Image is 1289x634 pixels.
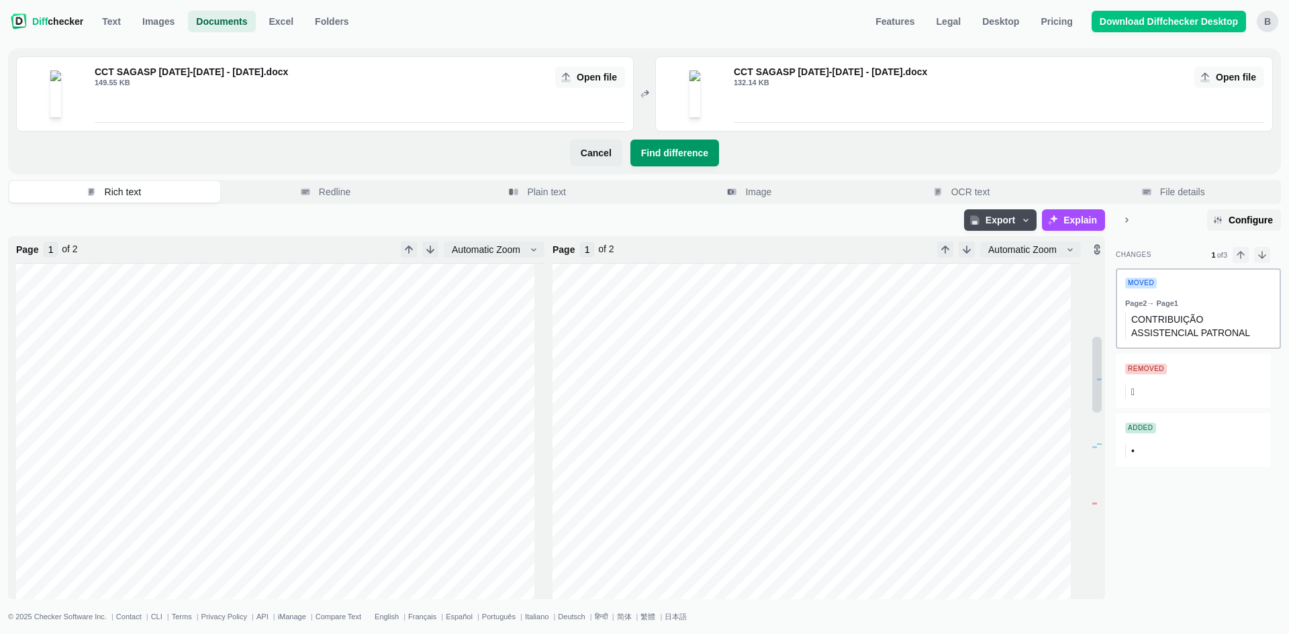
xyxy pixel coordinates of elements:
span: Desktop [980,15,1022,28]
tspan: ano [998,286,1018,297]
button: Redline [222,181,432,203]
tspan: de [589,286,604,297]
span: Pricing [1038,15,1075,28]
span: Open file [1213,70,1259,84]
tspan: de [644,305,658,316]
tspan: À [589,455,598,466]
tspan: IPCA [733,324,758,335]
span: Plain text [524,185,569,199]
a: Excel [261,11,302,32]
span: Cancel [578,146,614,160]
button: Find difference [630,140,719,166]
span: Legal [934,15,964,28]
a: Images [134,11,183,32]
a: Documents [188,11,255,32]
label: left document upload [555,66,625,88]
span: CONTRIBUIÇÃO ASSISTENCIAL PATRONAL [1131,314,1250,338]
button: Explain [1042,209,1105,231]
a: Features [867,11,922,32]
img: 345b0ab9-3387-4bb0-9e8e-5b3baf1e36cd [50,70,61,117]
tspan: esclarecimentos. [727,455,813,466]
span: Excel [267,15,297,28]
tspan: Preços [870,324,904,335]
tspan: de [884,380,898,390]
span: Open file [574,70,620,84]
strong: Page [553,243,575,256]
tspan: [PERSON_NAME] [724,436,753,447]
a: Português [482,613,516,621]
span: 2 [609,244,614,254]
div: Page 2 → Page 1 [1125,299,1272,313]
tspan: das [775,286,794,297]
tspan: correto [651,324,687,335]
tspan: de [798,380,812,390]
tspan: Nacional [802,324,848,335]
span: Rich text [102,185,144,199]
a: 日本語 [665,613,687,621]
a: Download Diffchecker Desktop [1092,11,1246,32]
div: CCT SAGASP 2022-2023 - 22.11.2022.docx [734,65,1189,78]
div: of [62,242,77,256]
button: OCR text [857,181,1068,203]
div: Changes [1116,251,1151,259]
span: Features [873,15,917,28]
tspan: de [829,286,843,297]
tspan: geral. [768,305,797,316]
div: Removed [1125,364,1167,374]
tspan: maiores [685,455,724,466]
a: Legal [928,11,969,32]
label: right document upload [1194,66,1264,88]
span: Configure [1226,213,1276,227]
tspan: segmento [589,305,640,316]
span: Download Diffchecker Desktop [1097,15,1241,28]
tspan: pois [691,324,712,335]
tspan: dos [643,380,661,390]
a: API [256,613,269,621]
tspan: diversas [607,286,647,297]
button: Rich text [9,181,220,203]
a: Contact [116,613,142,621]
a: Desktop [974,11,1027,32]
tspan: e [696,305,702,316]
img: Diffchecker logo [11,13,27,30]
button: Swap diffs [636,86,653,102]
button: Cancel [570,140,622,166]
li: © 2025 Checker Software Inc. [8,613,116,621]
tspan: e [916,286,922,297]
a: Français [408,613,436,621]
span: Text [99,15,124,28]
tspan: Bebidas [705,305,745,316]
tspan: no [716,324,729,335]
a: Text [94,11,129,32]
tspan: Consumidor [926,324,988,335]
button: Folders [307,11,357,32]
tspan: representação [589,436,665,447]
tspan: a [926,286,934,297]
button: Next Change [1254,247,1270,263]
tspan: Álcool [661,305,693,316]
a: Diffchecker [11,11,83,32]
button: Next Page [959,242,975,258]
button: Image [645,181,856,203]
tspan: de [852,324,866,335]
span: 1 [1212,251,1216,259]
span: OCR text [949,185,993,199]
button: Export [964,209,1037,231]
tspan: para [657,455,682,466]
button: Automatic Zoom [444,242,544,258]
button: Previous Change [1233,247,1249,263]
tspan: disposição [600,455,655,466]
button: Minimize sidebar [1116,209,1137,231]
tspan: Amplo) [992,324,1029,335]
div: Moved [1125,278,1157,288]
tspan: mais [623,324,647,335]
tspan: categorias [651,286,705,297]
span: Explain [1061,213,1100,227]
button: Configure [1207,209,1281,231]
tspan: ao [908,324,922,335]
tspan: em [749,305,765,316]
tspan: de [952,380,966,390]
span:  [1131,386,1135,397]
a: Terms [172,613,192,621]
tspan: áreas [798,286,826,297]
